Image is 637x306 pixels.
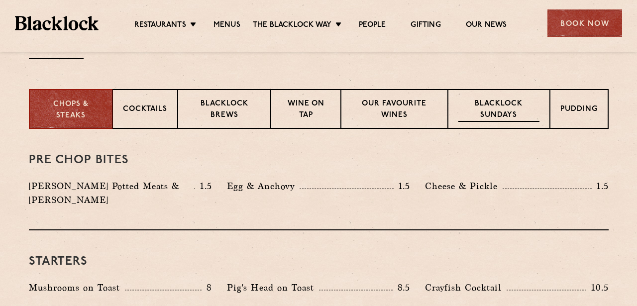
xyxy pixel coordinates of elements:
p: Our favourite wines [351,99,437,122]
p: Mushrooms on Toast [29,281,125,295]
p: 8.5 [393,281,411,294]
a: The Blacklock Way [253,20,331,31]
p: [PERSON_NAME] Potted Meats & [PERSON_NAME] [29,179,195,207]
p: 10.5 [586,281,608,294]
h3: Pre Chop Bites [29,154,609,167]
p: Cocktails [123,104,167,116]
p: 8 [202,281,212,294]
a: Our News [466,20,507,31]
p: Blacklock Brews [188,99,261,122]
p: 1.5 [394,180,411,193]
a: People [359,20,386,31]
a: Restaurants [134,20,186,31]
p: Wine on Tap [281,99,330,122]
p: Blacklock Sundays [458,99,539,122]
h3: Starters [29,255,609,268]
div: Book Now [547,9,622,37]
p: 1.5 [592,180,609,193]
a: Menus [213,20,240,31]
p: Pudding [560,104,598,116]
p: Crayfish Cocktail [425,281,507,295]
p: Chops & Steaks [40,99,102,121]
p: Egg & Anchovy [227,179,300,193]
p: Pig's Head on Toast [227,281,319,295]
p: 1.5 [195,180,212,193]
p: Cheese & Pickle [425,179,503,193]
img: BL_Textured_Logo-footer-cropped.svg [15,16,99,30]
a: Gifting [411,20,440,31]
